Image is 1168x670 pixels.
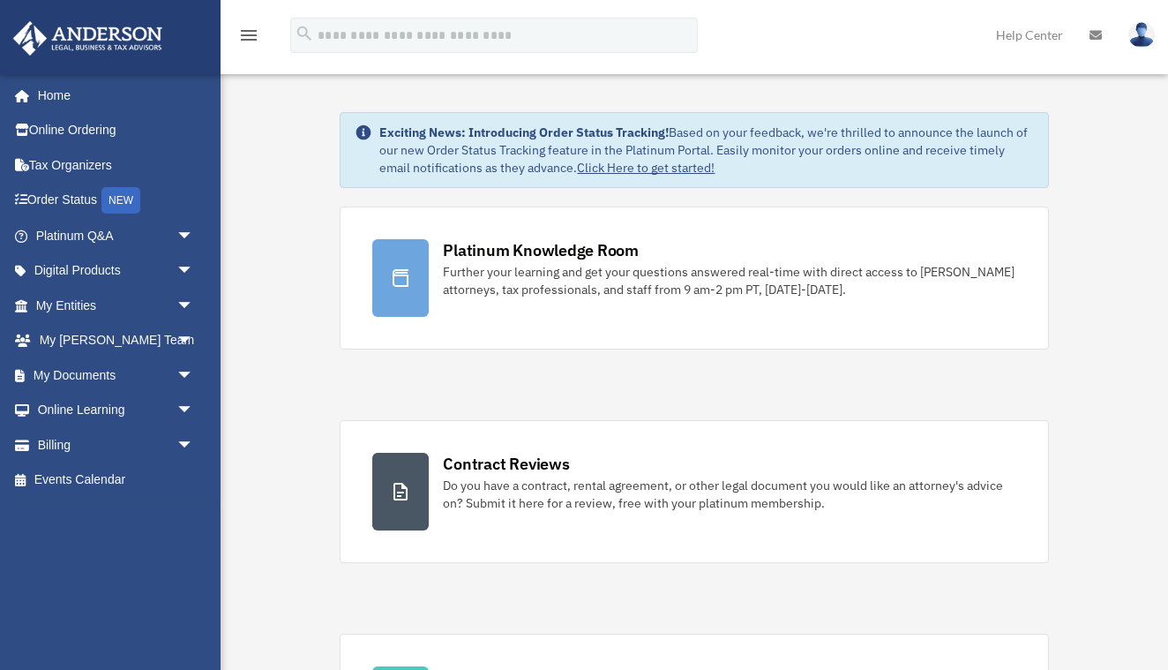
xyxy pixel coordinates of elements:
span: arrow_drop_down [176,358,212,394]
a: My [PERSON_NAME] Teamarrow_drop_down [12,323,221,358]
div: Platinum Knowledge Room [443,239,639,261]
a: Tax Organizers [12,147,221,183]
a: Order StatusNEW [12,183,221,219]
span: arrow_drop_down [176,253,212,290]
a: Billingarrow_drop_down [12,427,221,463]
span: arrow_drop_down [176,393,212,429]
img: Anderson Advisors Platinum Portal [8,21,168,56]
span: arrow_drop_down [176,323,212,359]
span: arrow_drop_down [176,218,212,254]
a: Digital Productsarrow_drop_down [12,253,221,289]
a: My Entitiesarrow_drop_down [12,288,221,323]
a: Home [12,78,212,113]
i: menu [238,25,259,46]
a: menu [238,31,259,46]
img: User Pic [1128,22,1155,48]
a: Click Here to get started! [577,160,715,176]
a: Contract Reviews Do you have a contract, rental agreement, or other legal document you would like... [340,420,1048,563]
span: arrow_drop_down [176,427,212,463]
a: My Documentsarrow_drop_down [12,358,221,393]
span: arrow_drop_down [176,288,212,324]
a: Platinum Knowledge Room Further your learning and get your questions answered real-time with dire... [340,207,1048,350]
div: Do you have a contract, rental agreement, or other legal document you would like an attorney's ad... [443,477,1015,512]
div: Further your learning and get your questions answered real-time with direct access to [PERSON_NAM... [443,263,1015,298]
div: NEW [101,187,140,214]
div: Based on your feedback, we're thrilled to announce the launch of our new Order Status Tracking fe... [379,124,1033,177]
a: Online Learningarrow_drop_down [12,393,221,428]
a: Platinum Q&Aarrow_drop_down [12,218,221,253]
a: Online Ordering [12,113,221,148]
div: Contract Reviews [443,453,569,475]
i: search [295,24,314,43]
a: Events Calendar [12,463,221,498]
strong: Exciting News: Introducing Order Status Tracking! [379,124,669,140]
